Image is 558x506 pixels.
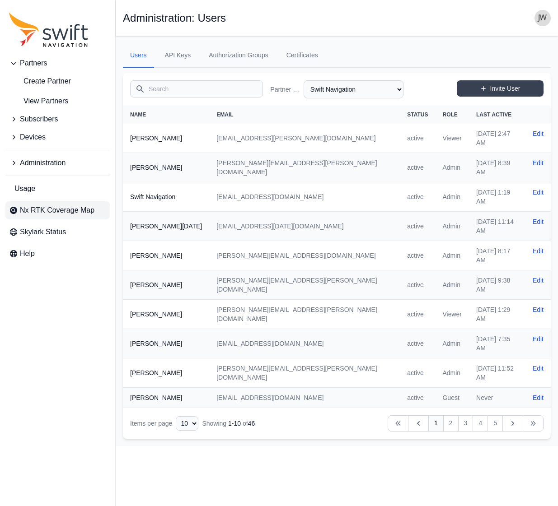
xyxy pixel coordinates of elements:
[400,358,435,388] td: active
[5,180,110,198] a: Usage
[469,241,525,270] td: [DATE] 8:17 AM
[458,415,474,432] a: 3
[130,420,172,427] span: Items per page
[123,182,209,212] th: Swift Navigation
[202,419,255,428] div: Showing of
[158,43,198,68] a: API Keys
[130,80,263,97] input: Search
[123,43,154,68] a: Users
[400,241,435,270] td: active
[209,388,400,408] td: [EMAIL_ADDRESS][DOMAIN_NAME]
[435,388,469,408] td: Guest
[123,408,551,439] nav: Table navigation
[14,183,35,194] span: Usage
[435,329,469,358] td: Admin
[209,182,400,212] td: [EMAIL_ADDRESS][DOMAIN_NAME]
[209,329,400,358] td: [EMAIL_ADDRESS][DOMAIN_NAME]
[469,388,525,408] td: Never
[400,124,435,153] td: active
[400,300,435,329] td: active
[248,420,255,427] span: 46
[428,415,444,432] a: 1
[209,270,400,300] td: [PERSON_NAME][EMAIL_ADDRESS][PERSON_NAME][DOMAIN_NAME]
[488,415,503,432] a: 5
[457,80,544,97] a: Invite User
[209,153,400,182] td: [PERSON_NAME][EMAIL_ADDRESS][PERSON_NAME][DOMAIN_NAME]
[209,358,400,388] td: [PERSON_NAME][EMAIL_ADDRESS][PERSON_NAME][DOMAIN_NAME]
[469,358,525,388] td: [DATE] 11:52 AM
[435,182,469,212] td: Admin
[535,10,551,26] img: user photo
[123,13,226,23] h1: Administration: Users
[469,300,525,329] td: [DATE] 1:29 AM
[473,415,488,432] a: 4
[5,92,110,110] a: View Partners
[209,241,400,270] td: [PERSON_NAME][EMAIL_ADDRESS][DOMAIN_NAME]
[469,182,525,212] td: [DATE] 1:19 AM
[443,415,459,432] a: 2
[533,246,544,255] a: Edit
[5,223,110,241] a: Skylark Status
[123,106,209,124] th: Name
[435,300,469,329] td: Viewer
[20,158,66,168] span: Administration
[435,106,469,124] th: Role
[20,205,94,216] span: Nx RTK Coverage Map
[123,300,209,329] th: [PERSON_NAME]
[533,305,544,314] a: Edit
[123,153,209,182] th: [PERSON_NAME]
[400,153,435,182] td: active
[435,212,469,241] td: Admin
[5,72,110,90] a: create-partner
[123,270,209,300] th: [PERSON_NAME]
[20,248,35,259] span: Help
[400,182,435,212] td: active
[5,128,110,146] button: Devices
[123,212,209,241] th: [PERSON_NAME][DATE]
[123,241,209,270] th: [PERSON_NAME]
[400,106,435,124] th: Status
[533,188,544,197] a: Edit
[9,76,71,87] span: Create Partner
[533,158,544,167] a: Edit
[435,358,469,388] td: Admin
[5,154,110,172] button: Administration
[469,329,525,358] td: [DATE] 7:35 AM
[533,393,544,402] a: Edit
[5,54,110,72] button: Partners
[533,217,544,226] a: Edit
[270,85,300,94] label: Partner Name
[435,124,469,153] td: Viewer
[228,420,241,427] span: 1 - 10
[209,124,400,153] td: [EMAIL_ADDRESS][PERSON_NAME][DOMAIN_NAME]
[209,300,400,329] td: [PERSON_NAME][EMAIL_ADDRESS][PERSON_NAME][DOMAIN_NAME]
[123,124,209,153] th: [PERSON_NAME]
[209,106,400,124] th: Email
[435,241,469,270] td: Admin
[209,212,400,241] td: [EMAIL_ADDRESS][DATE][DOMAIN_NAME]
[5,245,110,263] a: Help
[5,201,110,219] a: Nx RTK Coverage Map
[400,270,435,300] td: active
[469,106,525,124] th: Last Active
[176,416,198,431] select: Display Limit
[20,132,46,143] span: Devices
[279,43,325,68] a: Certificates
[469,212,525,241] td: [DATE] 11:14 AM
[400,212,435,241] td: active
[400,388,435,408] td: active
[20,227,66,237] span: Skylark Status
[123,388,209,408] th: [PERSON_NAME]
[533,334,544,344] a: Edit
[533,129,544,138] a: Edit
[435,153,469,182] td: Admin
[400,329,435,358] td: active
[533,364,544,373] a: Edit
[304,80,403,98] select: Partner Name
[435,270,469,300] td: Admin
[20,114,58,125] span: Subscribers
[20,58,47,69] span: Partners
[469,270,525,300] td: [DATE] 9:38 AM
[469,124,525,153] td: [DATE] 2:47 AM
[123,329,209,358] th: [PERSON_NAME]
